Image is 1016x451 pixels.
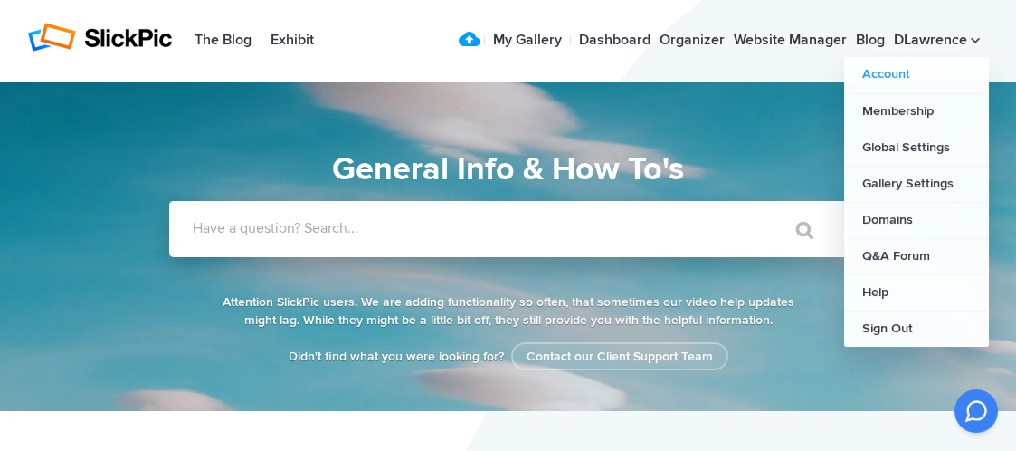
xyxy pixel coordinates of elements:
[193,219,871,237] label: Have a question? Search...
[219,293,798,330] p: Attention SlickPic users. We are adding functionality so often, that sometimes our video help upd...
[88,145,929,194] h1: General Info & How To's
[511,342,728,370] a: Contact our Client Support Team
[758,208,834,252] input: 
[219,348,798,366] p: Didn't find what you were looking for?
